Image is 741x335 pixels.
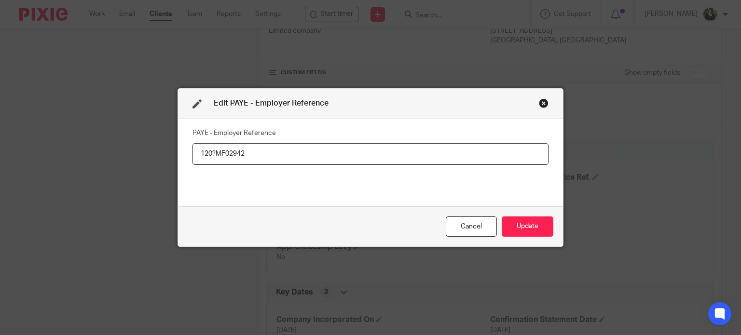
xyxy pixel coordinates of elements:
label: PAYE - Employer Reference [192,128,276,138]
div: Close this dialog window [539,98,549,108]
input: PAYE - Employer Reference [192,143,549,165]
button: Update [502,216,553,237]
span: Edit PAYE - Employer Reference [214,99,329,107]
div: Close this dialog window [446,216,497,237]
